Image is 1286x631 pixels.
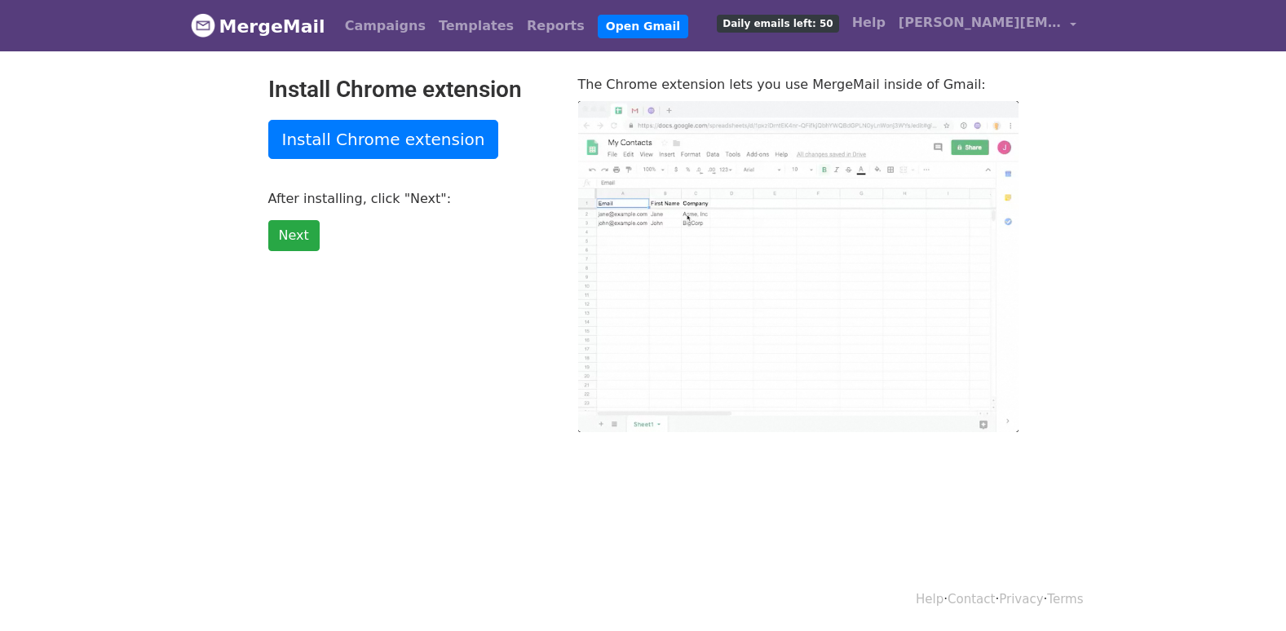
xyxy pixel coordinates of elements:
a: Open Gmail [598,15,688,38]
p: The Chrome extension lets you use MergeMail inside of Gmail: [578,76,1019,93]
a: Install Chrome extension [268,120,499,159]
a: Privacy [999,592,1043,607]
h2: Install Chrome extension [268,76,554,104]
img: MergeMail logo [191,13,215,38]
a: Help [846,7,892,39]
a: Campaigns [338,10,432,42]
span: [PERSON_NAME][EMAIL_ADDRESS][DOMAIN_NAME] [899,13,1062,33]
a: Terms [1047,592,1083,607]
a: MergeMail [191,9,325,43]
p: After installing, click "Next": [268,190,554,207]
a: Contact [948,592,995,607]
span: Daily emails left: 50 [717,15,838,33]
a: Next [268,220,320,251]
a: Help [916,592,944,607]
iframe: Chat Widget [1204,553,1286,631]
a: [PERSON_NAME][EMAIL_ADDRESS][DOMAIN_NAME] [892,7,1083,45]
a: Daily emails left: 50 [710,7,845,39]
a: Reports [520,10,591,42]
a: Templates [432,10,520,42]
